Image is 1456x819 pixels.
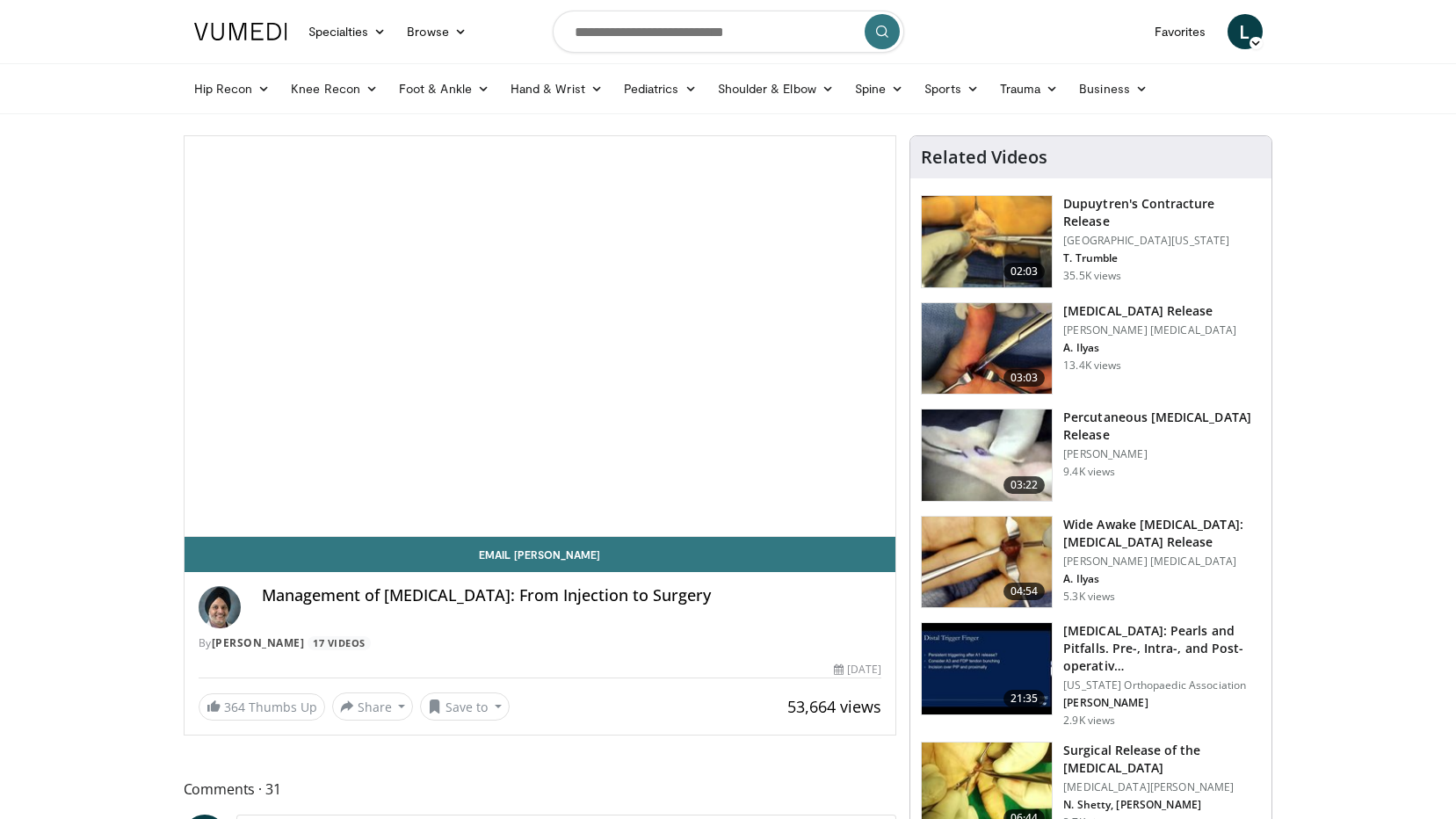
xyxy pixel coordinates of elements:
h4: Management of [MEDICAL_DATA]: From Injection to Surgery [262,586,882,605]
p: [US_STATE] Orthopaedic Association [1063,678,1261,692]
p: 35.5K views [1063,269,1121,283]
img: 6fb8746a-7892-4bdd-b1cb-690684225af0.150x105_q85_crop-smart_upscale.jpg [922,517,1052,608]
a: Hand & Wrist [500,71,613,106]
video-js: Video Player [185,136,896,537]
p: 5.3K views [1063,590,1115,604]
h3: [MEDICAL_DATA] Release [1063,302,1236,320]
img: 149ea204-b097-443b-b572-25b5c96ace20.150x105_q85_crop-smart_upscale.jpg [922,623,1052,714]
a: Browse [396,14,477,49]
img: 38790_0000_3.png.150x105_q85_crop-smart_upscale.jpg [922,196,1052,287]
a: Pediatrics [613,71,707,106]
button: Share [332,692,414,721]
span: 02:03 [1003,263,1046,280]
a: 03:22 Percutaneous [MEDICAL_DATA] Release [PERSON_NAME] 9.4K views [921,409,1261,502]
span: 03:22 [1003,476,1046,494]
img: Avatar [199,586,241,628]
h3: Wide Awake [MEDICAL_DATA]: [MEDICAL_DATA] Release [1063,516,1261,551]
p: [PERSON_NAME] [MEDICAL_DATA] [1063,323,1236,337]
a: Hip Recon [184,71,281,106]
div: [DATE] [834,662,881,678]
a: Business [1068,71,1158,106]
a: Spine [844,71,914,106]
a: 21:35 [MEDICAL_DATA]: Pearls and Pitfalls. Pre-, Intra-, and Post-operativ… [US_STATE] Orthopaedi... [921,622,1261,728]
span: Comments 31 [184,778,897,801]
div: By [199,635,882,651]
a: 02:03 Dupuytren's Contracture Release [GEOGRAPHIC_DATA][US_STATE] T. Trumble 35.5K views [921,195,1261,288]
a: Favorites [1144,14,1217,49]
a: [PERSON_NAME] [212,635,305,650]
a: Sports [914,71,989,106]
img: VuMedi Logo [194,23,287,40]
a: 04:54 Wide Awake [MEDICAL_DATA]: [MEDICAL_DATA] Release [PERSON_NAME] [MEDICAL_DATA] A. Ilyas 5.3... [921,516,1261,609]
img: 035938b6-583e-43cc-b20f-818d33ea51fa.150x105_q85_crop-smart_upscale.jpg [922,303,1052,395]
a: Email [PERSON_NAME] [185,537,896,572]
p: [PERSON_NAME] [1063,696,1261,710]
a: 17 Videos [308,636,372,651]
p: T. Trumble [1063,251,1261,265]
p: 9.4K views [1063,465,1115,479]
a: Knee Recon [280,71,388,106]
p: 13.4K views [1063,359,1121,373]
h3: [MEDICAL_DATA]: Pearls and Pitfalls. Pre-, Intra-, and Post-operativ… [1063,622,1261,675]
p: N. Shetty, [PERSON_NAME] [1063,798,1261,812]
span: 53,664 views [787,696,881,717]
span: 04:54 [1003,583,1046,600]
a: 03:03 [MEDICAL_DATA] Release [PERSON_NAME] [MEDICAL_DATA] A. Ilyas 13.4K views [921,302,1261,395]
span: 364 [224,699,245,715]
span: 21:35 [1003,690,1046,707]
h3: Dupuytren's Contracture Release [1063,195,1261,230]
a: Specialties [298,14,397,49]
p: [GEOGRAPHIC_DATA][US_STATE] [1063,234,1261,248]
span: 03:03 [1003,369,1046,387]
p: 2.9K views [1063,714,1115,728]
a: Trauma [989,71,1069,106]
img: Screen_shot_2010-09-06_at_6.12.35_PM_2.png.150x105_q85_crop-smart_upscale.jpg [922,409,1052,501]
button: Save to [420,692,510,721]
p: [PERSON_NAME] [1063,447,1261,461]
a: 364 Thumbs Up [199,693,325,721]
p: [PERSON_NAME] [MEDICAL_DATA] [1063,554,1261,569]
p: A. Ilyas [1063,572,1261,586]
a: L [1228,14,1263,49]
input: Search topics, interventions [553,11,904,53]
h4: Related Videos [921,147,1047,168]
p: [MEDICAL_DATA][PERSON_NAME] [1063,780,1261,794]
a: Shoulder & Elbow [707,71,844,106]
h3: Percutaneous [MEDICAL_DATA] Release [1063,409,1261,444]
a: Foot & Ankle [388,71,500,106]
p: A. Ilyas [1063,341,1236,355]
h3: Surgical Release of the [MEDICAL_DATA] [1063,742,1261,777]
